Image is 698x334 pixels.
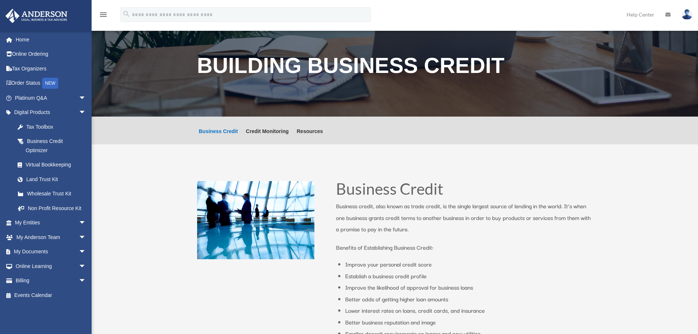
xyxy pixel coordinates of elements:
div: Tax Toolbox [26,122,88,132]
span: arrow_drop_down [79,230,93,245]
a: Events Calendar [5,288,97,302]
a: Tax Organizers [5,61,97,76]
i: search [122,10,130,18]
a: My Documentsarrow_drop_down [5,245,97,259]
a: Virtual Bookkeeping [10,158,97,172]
span: arrow_drop_down [79,216,93,231]
a: Resources [297,129,323,144]
a: Platinum Q&Aarrow_drop_down [5,91,97,105]
a: Online Learningarrow_drop_down [5,259,97,274]
li: Improve your personal credit score [345,258,592,270]
span: arrow_drop_down [79,259,93,274]
div: Virtual Bookkeeping [26,160,88,169]
a: Business Credit Optimizer [10,134,93,158]
li: Better business reputation and image [345,316,592,328]
a: Tax Toolbox [10,120,97,134]
a: Digital Productsarrow_drop_down [5,105,97,120]
a: Wholesale Trust Kit [10,187,97,201]
a: Online Ordering [5,47,97,62]
p: Benefits of Establishing Business Credit: [336,242,592,253]
div: Non Profit Resource Kit [26,204,88,213]
a: Non Profit Resource Kit [10,201,97,216]
img: User Pic [682,9,693,20]
li: Lower interest rates on loans, credit cards, and insurance [345,305,592,316]
a: My Anderson Teamarrow_drop_down [5,230,97,245]
li: Establish a business credit profile [345,270,592,282]
h1: Building Business Credit [197,55,593,80]
h1: Business Credit [336,181,592,201]
span: arrow_drop_down [79,274,93,289]
span: arrow_drop_down [79,105,93,120]
a: Billingarrow_drop_down [5,274,97,288]
img: Anderson Advisors Platinum Portal [3,9,70,23]
div: Wholesale Trust Kit [26,189,88,198]
p: Business credit, also known as trade credit, is the single largest source of lending in the world... [336,200,592,242]
a: menu [99,13,108,19]
li: Better odds of getting higher loan amounts [345,293,592,305]
a: Home [5,32,97,47]
a: Order StatusNEW [5,76,97,91]
a: Credit Monitoring [246,129,289,144]
div: Land Trust Kit [26,175,88,184]
i: menu [99,10,108,19]
a: My Entitiesarrow_drop_down [5,216,97,230]
span: arrow_drop_down [79,245,93,260]
div: NEW [42,78,58,89]
div: Business Credit Optimizer [26,137,84,155]
img: business people talking in office [197,181,314,260]
a: Land Trust Kit [10,172,97,187]
li: Improve the likelihood of approval for business loans [345,282,592,293]
span: arrow_drop_down [79,91,93,106]
a: Business Credit [199,129,238,144]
